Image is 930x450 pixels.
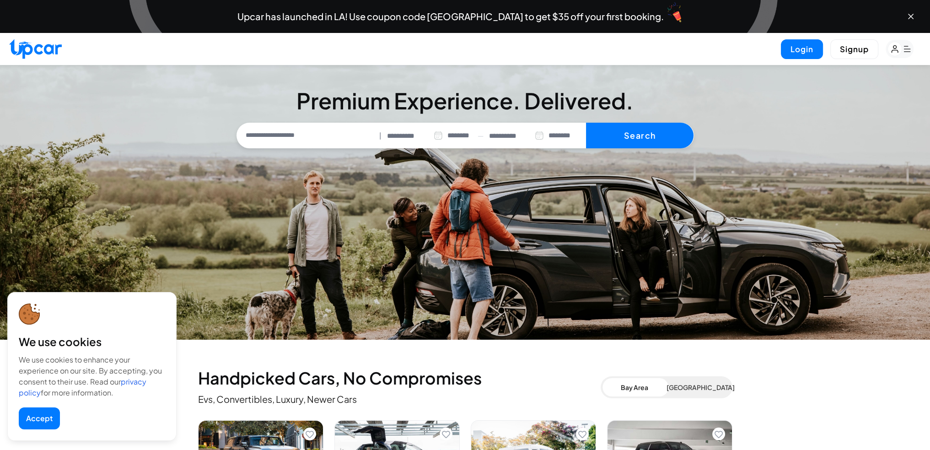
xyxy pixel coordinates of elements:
button: Add to favorites [303,428,316,440]
p: Evs, Convertibles, Luxury, Newer Cars [198,393,601,406]
span: — [478,130,484,141]
img: cookie-icon.svg [19,304,40,325]
span: | [379,130,382,141]
h2: Handpicked Cars, No Compromises [198,369,601,387]
div: We use cookies [19,334,165,349]
button: Login [781,39,823,59]
button: Close banner [906,12,915,21]
button: Add to favorites [440,428,452,440]
button: Add to favorites [712,428,725,440]
button: Add to favorites [576,428,589,440]
span: Upcar has launched in LA! Use coupon code [GEOGRAPHIC_DATA] to get $35 off your first booking. [237,12,664,21]
button: [GEOGRAPHIC_DATA] [667,378,731,396]
button: Bay Area [602,378,667,396]
button: Search [586,123,693,148]
img: Upcar Logo [9,39,62,59]
h3: Premium Experience. Delivered. [237,90,694,112]
div: We use cookies to enhance your experience on our site. By accepting, you consent to their use. Re... [19,354,165,398]
button: Signup [830,39,878,59]
button: Accept [19,407,60,429]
